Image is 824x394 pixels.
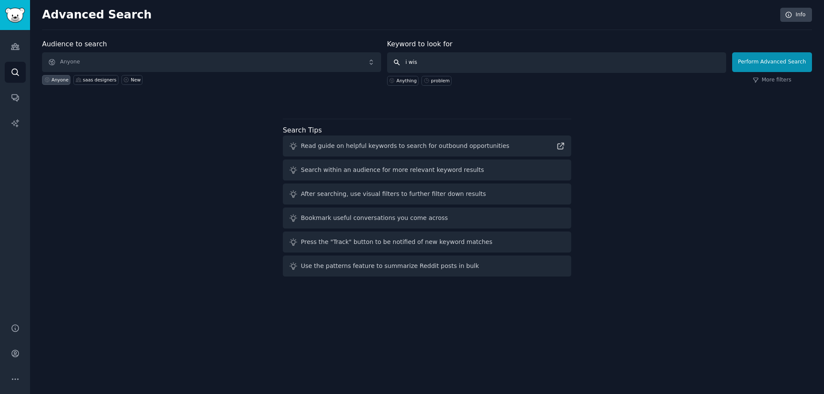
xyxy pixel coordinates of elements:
button: Perform Advanced Search [732,52,812,72]
h2: Advanced Search [42,8,776,22]
div: New [131,77,141,83]
div: Search within an audience for more relevant keyword results [301,165,484,174]
div: Anything [397,78,417,84]
a: New [121,75,142,85]
label: Search Tips [283,126,322,134]
div: Press the "Track" button to be notified of new keyword matches [301,238,492,247]
a: Info [780,8,812,22]
img: GummySearch logo [5,8,25,23]
div: Read guide on helpful keywords to search for outbound opportunities [301,141,509,150]
label: Keyword to look for [387,40,453,48]
label: Audience to search [42,40,107,48]
a: More filters [753,76,791,84]
input: Any keyword [387,52,726,73]
div: Anyone [51,77,69,83]
button: Anyone [42,52,381,72]
div: Bookmark useful conversations you come across [301,214,448,223]
div: saas designers [83,77,116,83]
div: After searching, use visual filters to further filter down results [301,189,486,199]
div: problem [431,78,449,84]
div: Use the patterns feature to summarize Reddit posts in bulk [301,262,479,271]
